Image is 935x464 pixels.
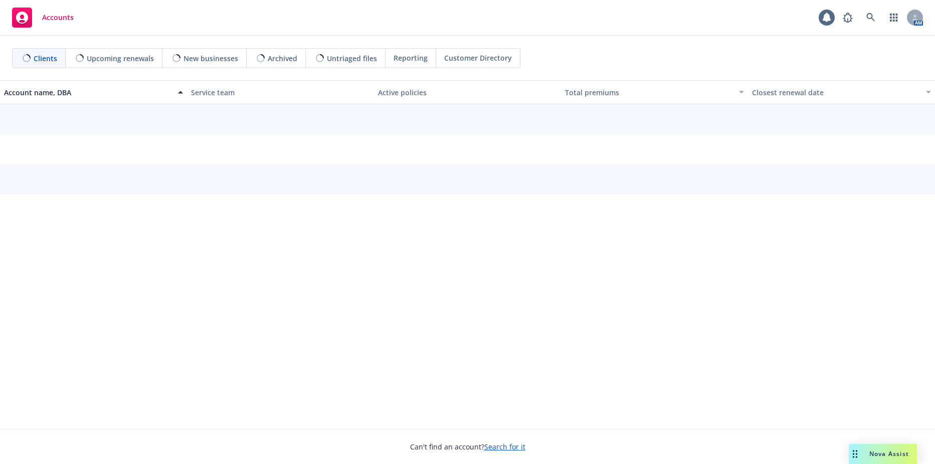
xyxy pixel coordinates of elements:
button: Total premiums [561,80,748,104]
span: Untriaged files [327,53,377,64]
button: Service team [187,80,374,104]
span: Nova Assist [869,449,909,458]
span: Accounts [42,14,74,22]
div: Total premiums [565,87,733,98]
div: Closest renewal date [752,87,920,98]
a: Search for it [484,442,525,451]
div: Active policies [378,87,557,98]
button: Closest renewal date [748,80,935,104]
div: Drag to move [849,444,861,464]
span: Upcoming renewals [87,53,154,64]
a: Accounts [8,4,78,32]
span: Can't find an account? [410,441,525,452]
div: Service team [191,87,370,98]
span: New businesses [183,53,238,64]
span: Archived [268,53,297,64]
span: Reporting [394,53,428,63]
a: Switch app [884,8,904,28]
button: Nova Assist [849,444,917,464]
button: Active policies [374,80,561,104]
span: Clients [34,53,57,64]
span: Customer Directory [444,53,512,63]
a: Search [861,8,881,28]
a: Report a Bug [838,8,858,28]
div: Account name, DBA [4,87,172,98]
